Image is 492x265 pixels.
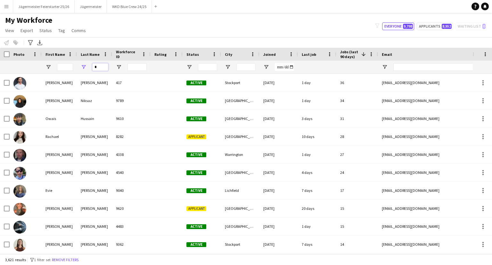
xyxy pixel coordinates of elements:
[13,239,26,252] img: Emily Roberts
[112,74,151,91] div: 417
[259,146,298,163] div: [DATE]
[42,200,77,217] div: [PERSON_NAME]
[298,235,336,253] div: 7 days
[259,218,298,235] div: [DATE]
[13,131,26,144] img: Rachael Thomas
[259,200,298,217] div: [DATE]
[45,52,65,57] span: First Name
[336,146,378,163] div: 27
[186,81,206,85] span: Active
[77,164,112,181] div: [PERSON_NAME]
[186,242,206,247] span: Active
[69,26,88,35] a: Comms
[236,63,256,71] input: City Filter Input
[5,28,14,33] span: View
[42,110,77,127] div: Owais
[3,26,17,35] a: View
[221,235,259,253] div: Stockport
[20,28,33,33] span: Export
[5,15,52,25] span: My Workforce
[13,203,26,216] img: ella holmes
[298,218,336,235] div: 1 day
[51,256,80,263] button: Remove filters
[382,52,392,57] span: Email
[221,182,259,199] div: Lichfield
[336,218,378,235] div: 15
[13,185,26,198] img: Evie Matthews
[116,49,139,59] span: Workforce ID
[336,182,378,199] div: 17
[112,92,151,109] div: 9789
[42,164,77,181] div: [PERSON_NAME]
[112,235,151,253] div: 9362
[112,182,151,199] div: 9040
[81,52,100,57] span: Last Name
[186,64,192,70] button: Open Filter Menu
[13,221,26,234] img: Lewis Jones
[56,26,68,35] a: Tag
[37,26,54,35] a: Status
[298,110,336,127] div: 3 days
[336,235,378,253] div: 14
[298,200,336,217] div: 20 days
[77,92,112,109] div: Niksaz
[186,52,199,57] span: Status
[298,74,336,91] div: 1 day
[112,110,151,127] div: 9610
[298,146,336,163] div: 1 day
[77,235,112,253] div: [PERSON_NAME]
[259,235,298,253] div: [DATE]
[336,110,378,127] div: 31
[57,63,73,71] input: First Name Filter Input
[13,113,26,126] img: Owais Hussain
[27,39,34,47] app-action-btn: Advanced filters
[259,182,298,199] div: [DATE]
[221,92,259,109] div: [GEOGRAPHIC_DATA]
[186,224,206,229] span: Active
[340,49,359,59] span: Jobs (last 90 days)
[75,0,107,13] button: Jägermeister
[18,26,36,35] a: Export
[13,167,26,180] img: lewis pearson
[225,52,232,57] span: City
[39,28,52,33] span: Status
[34,257,51,262] span: 1 filter set
[336,92,378,109] div: 34
[298,92,336,109] div: 1 day
[198,63,217,71] input: Status Filter Input
[186,116,206,121] span: Active
[107,0,152,13] button: WKD Blue Crew 24/25
[382,22,414,30] button: Everyone9,798
[13,95,26,108] img: Yasmin Niksaz
[186,98,206,103] span: Active
[13,52,24,57] span: Photo
[42,182,77,199] div: Evie
[221,110,259,127] div: [GEOGRAPHIC_DATA]
[403,24,413,29] span: 9,798
[36,39,44,47] app-action-btn: Export XLSX
[298,128,336,145] div: 10 days
[13,77,26,90] img: James Whitehurst
[112,164,151,181] div: 4540
[92,63,108,71] input: Last Name Filter Input
[42,218,77,235] div: [PERSON_NAME]
[112,200,151,217] div: 9620
[112,146,151,163] div: 4338
[77,146,112,163] div: [PERSON_NAME]
[221,74,259,91] div: Stockport
[42,128,77,145] div: Rachael
[225,64,231,70] button: Open Filter Menu
[263,64,269,70] button: Open Filter Menu
[77,200,112,217] div: [PERSON_NAME]
[42,146,77,163] div: [PERSON_NAME]
[154,52,167,57] span: Rating
[336,128,378,145] div: 28
[417,22,453,30] button: Applicants8,952
[259,74,298,91] div: [DATE]
[77,182,112,199] div: [PERSON_NAME]
[221,200,259,217] div: [GEOGRAPHIC_DATA]
[259,128,298,145] div: [DATE]
[275,63,294,71] input: Joined Filter Input
[221,218,259,235] div: [GEOGRAPHIC_DATA]
[42,74,77,91] div: [PERSON_NAME]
